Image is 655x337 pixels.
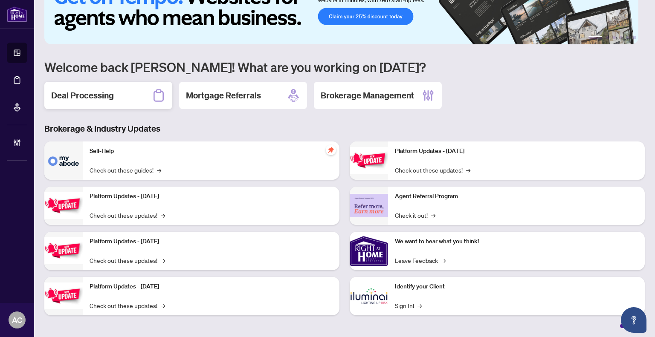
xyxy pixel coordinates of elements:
img: Self-Help [44,141,83,180]
a: Sign In!→ [395,301,422,310]
img: Platform Updates - July 8, 2025 [44,282,83,309]
p: Platform Updates - [DATE] [90,282,333,291]
span: → [161,256,165,265]
p: Platform Updates - [DATE] [90,192,333,201]
button: Open asap [621,307,646,333]
img: Identify your Client [350,277,388,315]
h2: Brokerage Management [321,89,414,101]
button: 5 [626,36,629,39]
span: → [157,165,161,175]
h2: Mortgage Referrals [186,89,261,101]
button: 4 [619,36,623,39]
a: Check out these updates!→ [395,165,470,175]
span: → [466,165,470,175]
a: Check it out!→ [395,210,435,220]
a: Leave Feedback→ [395,256,446,265]
a: Check out these updates!→ [90,210,165,220]
img: Platform Updates - July 21, 2025 [44,237,83,264]
a: Check out these updates!→ [90,301,165,310]
a: Check out these guides!→ [90,165,161,175]
span: → [161,210,165,220]
p: Platform Updates - [DATE] [395,147,638,156]
h1: Welcome back [PERSON_NAME]! What are you working on [DATE]? [44,59,645,75]
button: 2 [606,36,609,39]
img: Platform Updates - September 16, 2025 [44,192,83,219]
p: We want to hear what you think! [395,237,638,246]
span: → [417,301,422,310]
span: pushpin [326,145,336,155]
button: 6 [633,36,636,39]
p: Identify your Client [395,282,638,291]
button: 3 [612,36,616,39]
span: → [431,210,435,220]
a: Check out these updates!→ [90,256,165,265]
p: Platform Updates - [DATE] [90,237,333,246]
p: Self-Help [90,147,333,156]
img: Platform Updates - June 23, 2025 [350,147,388,174]
img: We want to hear what you think! [350,232,388,270]
span: → [441,256,446,265]
button: 1 [588,36,602,39]
h3: Brokerage & Industry Updates [44,123,645,135]
img: Agent Referral Program [350,194,388,217]
span: AC [12,314,22,326]
span: → [161,301,165,310]
p: Agent Referral Program [395,192,638,201]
